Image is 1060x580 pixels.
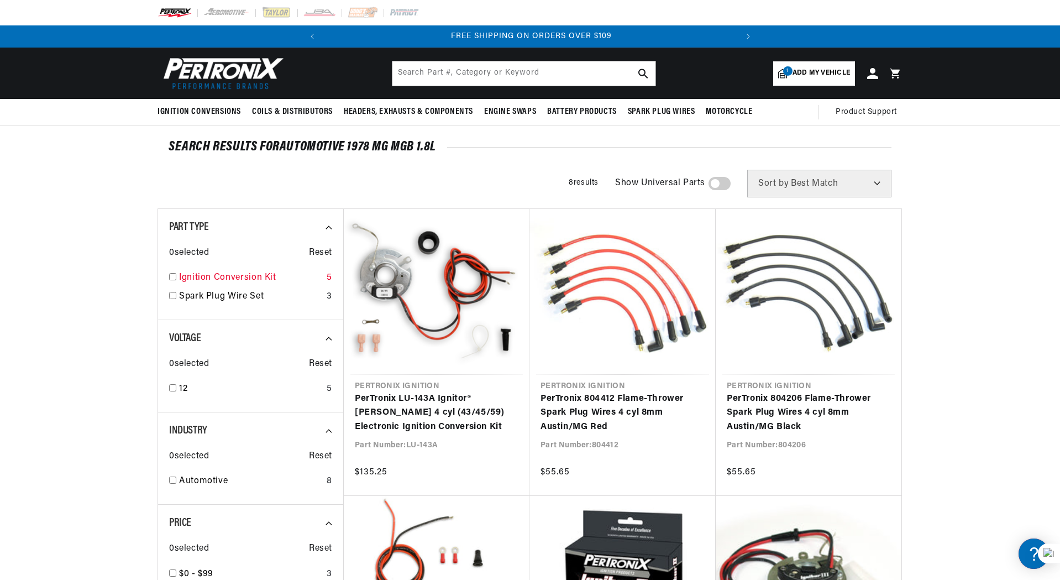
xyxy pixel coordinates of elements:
div: 2 of 2 [324,30,738,43]
summary: Battery Products [542,99,622,125]
div: Ignition Products [11,77,210,87]
span: Product Support [836,106,897,118]
span: Spark Plug Wires [628,106,695,118]
a: 1Add my vehicle [773,61,855,86]
span: Reset [309,542,332,556]
a: Automotive [179,474,322,489]
select: Sort by [747,170,891,197]
a: Spark Plug Wire Set [179,290,322,304]
span: Reset [309,246,332,260]
summary: Coils & Distributors [246,99,338,125]
span: Add my vehicle [793,68,850,79]
span: Reset [309,450,332,464]
summary: Product Support [836,99,902,126]
summary: Engine Swaps [479,99,542,125]
input: Search Part #, Category or Keyword [392,61,655,86]
button: search button [631,61,655,86]
span: Engine Swaps [484,106,536,118]
span: Sort by [758,179,789,188]
button: Translation missing: en.sections.announcements.next_announcement [737,25,759,48]
div: 8 [327,474,332,489]
a: Ignition Conversion Kit [179,271,322,285]
slideshow-component: Translation missing: en.sections.announcements.announcement_bar [130,25,930,48]
span: 0 selected [169,246,209,260]
button: Contact Us [11,296,210,315]
summary: Motorcycle [700,99,758,125]
span: 8 results [569,179,599,187]
summary: Spark Plug Wires [622,99,701,125]
a: FAQs [11,140,210,157]
div: Announcement [324,30,738,43]
div: JBA Performance Exhaust [11,122,210,133]
img: Pertronix [158,54,285,92]
span: Ignition Conversions [158,106,241,118]
span: Reset [309,357,332,372]
div: Payment, Pricing, and Promotions [11,259,210,270]
span: Coils & Distributors [252,106,333,118]
span: 0 selected [169,450,209,464]
a: PerTronix LU-143A Ignitor® [PERSON_NAME] 4 cyl (43/45/59) Electronic Ignition Conversion Kit [355,392,518,435]
span: Headers, Exhausts & Components [344,106,473,118]
span: Show Universal Parts [615,176,705,191]
span: Voltage [169,333,201,344]
a: 12 [179,382,322,396]
span: Price [169,518,191,529]
span: Motorcycle [706,106,752,118]
div: 5 [327,382,332,396]
a: POWERED BY ENCHANT [152,318,213,329]
div: 3 [327,290,332,304]
a: Orders FAQ [11,231,210,248]
a: PerTronix 804206 Flame-Thrower Spark Plug Wires 4 cyl 8mm Austin/MG Black [727,392,890,435]
a: Shipping FAQs [11,185,210,202]
a: Payment, Pricing, and Promotions FAQ [11,276,210,294]
summary: Headers, Exhausts & Components [338,99,479,125]
a: PerTronix 804412 Flame-Thrower Spark Plug Wires 4 cyl 8mm Austin/MG Red [541,392,705,435]
span: Battery Products [547,106,617,118]
span: $0 - $99 [179,569,213,578]
a: FAQ [11,94,210,111]
span: Industry [169,425,207,436]
span: Part Type [169,222,208,233]
span: 0 selected [169,357,209,372]
span: FREE SHIPPING ON ORDERS OVER $109 [451,32,612,40]
div: Shipping [11,168,210,179]
summary: Ignition Conversions [158,99,246,125]
div: Orders [11,213,210,224]
button: Translation missing: en.sections.announcements.previous_announcement [301,25,323,48]
div: SEARCH RESULTS FOR Automotive 1978 MG MGB 1.8L [169,142,891,153]
div: 5 [327,271,332,285]
span: 1 [783,66,793,76]
span: 0 selected [169,542,209,556]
